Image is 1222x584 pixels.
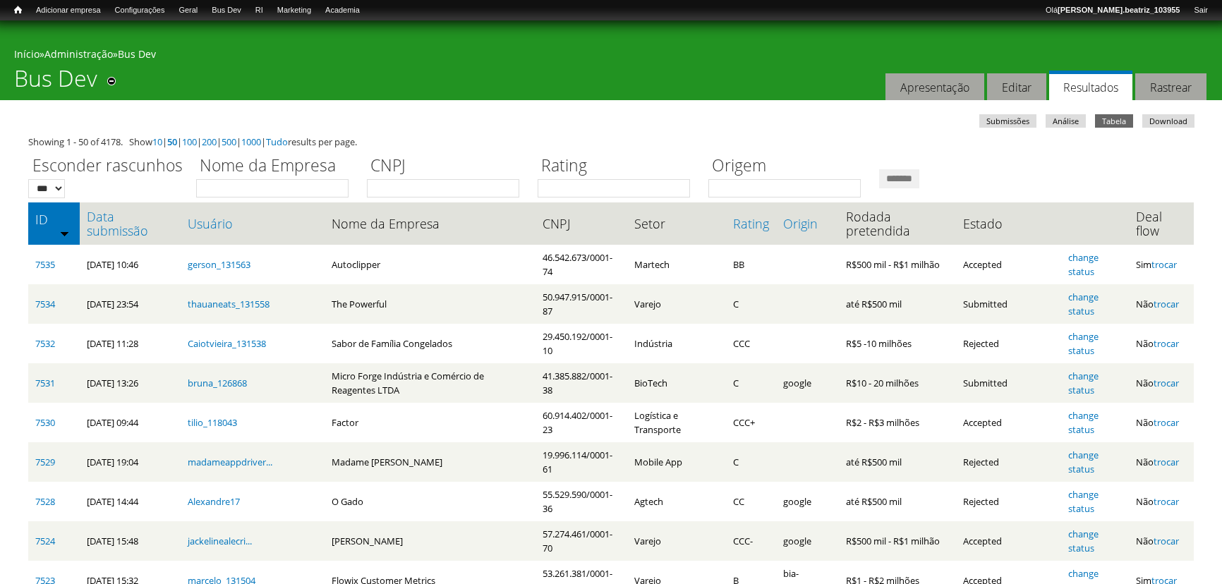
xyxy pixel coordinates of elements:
[167,135,177,148] a: 50
[1187,4,1215,18] a: Sair
[118,47,156,61] a: Bus Dev
[80,284,180,324] td: [DATE] 23:54
[28,135,1194,149] div: Showing 1 - 50 of 4178. Show | | | | | | results per page.
[627,442,726,482] td: Mobile App
[1129,324,1194,363] td: Não
[188,535,252,547] a: jackelinealecri...
[726,245,776,284] td: BB
[87,209,173,238] a: Data submissão
[536,521,627,561] td: 57.274.461/0001-70
[1068,251,1099,278] a: change status
[776,521,839,561] td: google
[80,482,180,521] td: [DATE] 14:44
[956,521,1061,561] td: Accepted
[627,202,726,245] th: Setor
[241,135,261,148] a: 1000
[29,4,108,18] a: Adicionar empresa
[1129,521,1194,561] td: Não
[783,217,832,231] a: Origin
[35,212,73,226] a: ID
[979,114,1036,128] a: Submissões
[1129,202,1194,245] th: Deal flow
[35,495,55,508] a: 7528
[35,298,55,310] a: 7534
[1068,330,1099,357] a: change status
[627,324,726,363] td: Indústria
[1068,409,1099,436] a: change status
[60,229,69,238] img: ordem crescente
[35,377,55,389] a: 7531
[188,258,250,271] a: gerson_131563
[152,135,162,148] a: 10
[956,363,1061,403] td: Submitted
[536,284,627,324] td: 50.947.915/0001-87
[188,416,237,429] a: tilio_118043
[839,442,957,482] td: até R$500 mil
[325,482,536,521] td: O Gado
[776,482,839,521] td: google
[35,337,55,350] a: 7532
[1129,363,1194,403] td: Não
[1129,403,1194,442] td: Não
[1154,416,1179,429] a: trocar
[733,217,769,231] a: Rating
[80,442,180,482] td: [DATE] 19:04
[726,324,776,363] td: CCC
[1068,291,1099,317] a: change status
[14,47,40,61] a: Início
[1068,449,1099,475] a: change status
[956,284,1061,324] td: Submitted
[248,4,270,18] a: RI
[1068,370,1099,396] a: change status
[1039,4,1187,18] a: Olá[PERSON_NAME].beatriz_103955
[1058,6,1180,14] strong: [PERSON_NAME].beatriz_103955
[1154,456,1179,468] a: trocar
[188,495,240,508] a: Alexandre17
[266,135,288,148] a: Tudo
[885,73,984,101] a: Apresentação
[1151,258,1177,271] a: trocar
[839,363,957,403] td: R$10 - 20 milhões
[205,4,248,18] a: Bus Dev
[1129,245,1194,284] td: Sim
[171,4,205,18] a: Geral
[1068,488,1099,515] a: change status
[108,4,172,18] a: Configurações
[325,442,536,482] td: Madame [PERSON_NAME]
[839,245,957,284] td: R$500 mil - R$1 milhão
[325,202,536,245] th: Nome da Empresa
[325,284,536,324] td: The Powerful
[1129,284,1194,324] td: Não
[536,403,627,442] td: 60.914.402/0001-23
[1135,73,1206,101] a: Rastrear
[627,521,726,561] td: Varejo
[188,456,272,468] a: madameappdriver...
[536,442,627,482] td: 19.996.114/0001-61
[726,284,776,324] td: C
[1154,495,1179,508] a: trocar
[202,135,217,148] a: 200
[956,482,1061,521] td: Rejected
[1154,535,1179,547] a: trocar
[80,245,180,284] td: [DATE] 10:46
[182,135,197,148] a: 100
[318,4,367,18] a: Academia
[80,403,180,442] td: [DATE] 09:44
[627,482,726,521] td: Agtech
[776,363,839,403] td: google
[839,202,957,245] th: Rodada pretendida
[188,337,266,350] a: Caiotvieira_131538
[538,154,699,179] label: Rating
[325,363,536,403] td: Micro Forge Indústria e Comércio de Reagentes LTDA
[627,403,726,442] td: Logística e Transporte
[1095,114,1133,128] a: Tabela
[325,521,536,561] td: [PERSON_NAME]
[536,202,627,245] th: CNPJ
[839,482,957,521] td: até R$500 mil
[325,324,536,363] td: Sabor de Família Congelados
[726,403,776,442] td: CCC+
[726,482,776,521] td: CC
[839,284,957,324] td: até R$500 mil
[1046,114,1086,128] a: Análise
[35,535,55,547] a: 7524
